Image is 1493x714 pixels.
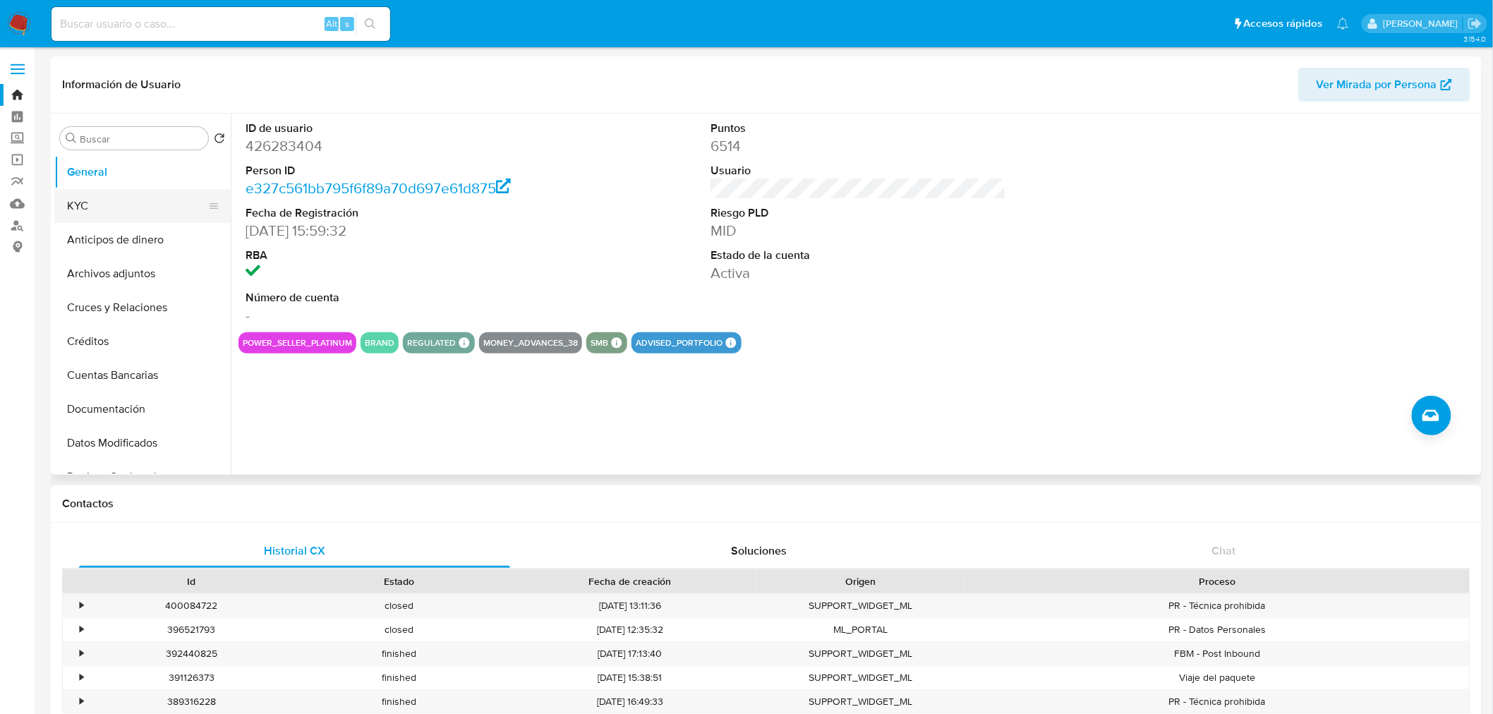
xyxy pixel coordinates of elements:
[80,671,83,684] div: •
[965,642,1470,665] div: FBM - Post Inbound
[711,121,1006,136] dt: Puntos
[97,574,285,588] div: Id
[87,690,295,713] div: 389316228
[295,666,502,689] div: finished
[246,290,541,305] dt: Número de cuenta
[246,136,541,156] dd: 426283404
[62,78,181,92] h1: Información de Usuario
[246,121,541,136] dt: ID de usuario
[757,666,965,689] div: SUPPORT_WIDGET_ML
[87,594,295,617] div: 400084722
[80,623,83,636] div: •
[502,618,757,641] div: [DATE] 12:35:32
[52,15,390,33] input: Buscar usuario o caso...
[965,666,1470,689] div: Viaje del paquete
[295,618,502,641] div: closed
[711,248,1006,263] dt: Estado de la cuenta
[54,460,231,494] button: Devices Geolocation
[54,392,231,426] button: Documentación
[295,642,502,665] div: finished
[965,690,1470,713] div: PR - Técnica prohibida
[305,574,492,588] div: Estado
[502,666,757,689] div: [DATE] 15:38:51
[87,666,295,689] div: 391126373
[54,291,231,325] button: Cruces y Relaciones
[87,618,295,641] div: 396521793
[246,221,541,241] dd: [DATE] 15:59:32
[62,497,1470,511] h1: Contactos
[246,205,541,221] dt: Fecha de Registración
[54,189,219,223] button: KYC
[636,340,723,346] button: advised_portfolio
[965,594,1470,617] div: PR - Técnica prohibida
[246,305,541,325] dd: -
[1468,16,1482,31] a: Salir
[711,136,1006,156] dd: 6514
[591,340,608,346] button: smb
[214,133,225,148] button: Volver al orden por defecto
[711,221,1006,241] dd: MID
[80,695,83,708] div: •
[757,594,965,617] div: SUPPORT_WIDGET_ML
[757,642,965,665] div: SUPPORT_WIDGET_ML
[1212,543,1236,559] span: Chat
[295,594,502,617] div: closed
[365,340,394,346] button: brand
[483,340,578,346] button: money_advances_38
[80,647,83,660] div: •
[80,599,83,612] div: •
[54,223,231,257] button: Anticipos de dinero
[264,543,325,559] span: Historial CX
[1244,16,1323,31] span: Accesos rápidos
[1298,68,1470,102] button: Ver Mirada por Persona
[54,257,231,291] button: Archivos adjuntos
[246,248,541,263] dt: RBA
[80,133,203,145] input: Buscar
[512,574,747,588] div: Fecha de creación
[66,133,77,144] button: Buscar
[732,543,787,559] span: Soluciones
[757,690,965,713] div: SUPPORT_WIDGET_ML
[54,325,231,358] button: Créditos
[757,618,965,641] div: ML_PORTAL
[1383,17,1463,30] p: felipe.cayon@mercadolibre.com
[502,690,757,713] div: [DATE] 16:49:33
[965,618,1470,641] div: PR - Datos Personales
[243,340,352,346] button: power_seller_platinum
[345,17,349,30] span: s
[54,358,231,392] button: Cuentas Bancarias
[54,155,231,189] button: General
[407,340,456,346] button: regulated
[502,642,757,665] div: [DATE] 17:13:40
[87,642,295,665] div: 392440825
[711,263,1006,283] dd: Activa
[1337,18,1349,30] a: Notificaciones
[1317,68,1437,102] span: Ver Mirada por Persona
[711,205,1006,221] dt: Riesgo PLD
[356,14,385,34] button: search-icon
[711,163,1006,178] dt: Usuario
[974,574,1460,588] div: Proceso
[502,594,757,617] div: [DATE] 13:11:36
[767,574,955,588] div: Origen
[54,426,231,460] button: Datos Modificados
[246,178,511,198] a: e327c561bb795f6f89a70d697e61d875
[246,163,541,178] dt: Person ID
[326,17,337,30] span: Alt
[295,690,502,713] div: finished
